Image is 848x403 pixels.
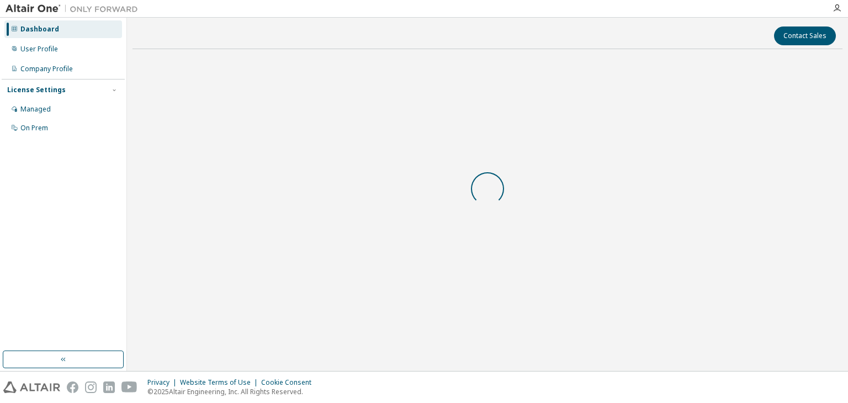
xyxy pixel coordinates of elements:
[7,86,66,94] div: License Settings
[20,105,51,114] div: Managed
[147,387,318,396] p: © 2025 Altair Engineering, Inc. All Rights Reserved.
[261,378,318,387] div: Cookie Consent
[20,25,59,34] div: Dashboard
[103,381,115,393] img: linkedin.svg
[6,3,144,14] img: Altair One
[20,45,58,54] div: User Profile
[147,378,180,387] div: Privacy
[121,381,137,393] img: youtube.svg
[180,378,261,387] div: Website Terms of Use
[774,26,836,45] button: Contact Sales
[20,124,48,132] div: On Prem
[20,65,73,73] div: Company Profile
[3,381,60,393] img: altair_logo.svg
[85,381,97,393] img: instagram.svg
[67,381,78,393] img: facebook.svg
